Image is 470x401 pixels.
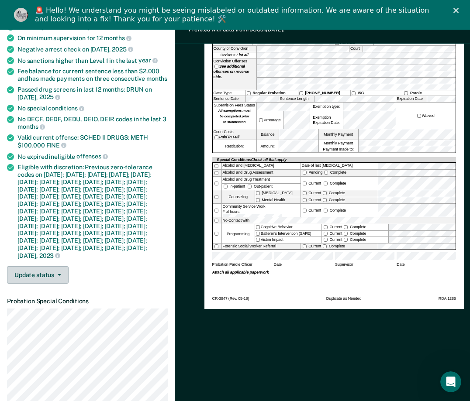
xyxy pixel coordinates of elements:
[302,181,322,185] label: Current
[250,217,381,223] input: No Contact with
[39,93,60,100] span: 2025
[303,198,307,202] input: Current
[310,103,343,111] label: Exemption type:
[212,270,269,274] strong: Attach all applicable paperwork
[259,118,263,122] input: Arrearage
[257,140,279,152] label: Amount:
[48,105,84,112] span: conditions
[305,91,340,95] strong: [PHONE_NUMBER]
[114,24,134,31] span: level
[404,91,408,95] input: Parole
[302,198,322,202] label: Current
[343,237,367,242] label: Complete
[214,135,218,139] input: Paid in Full
[323,181,347,185] label: Complete
[343,225,367,229] label: Complete
[255,190,301,197] label: [MEDICAL_DATA]
[223,184,247,189] label: In-patient
[104,34,131,41] span: months
[222,190,255,203] div: Counseling
[17,104,168,112] div: No special
[39,252,60,259] span: 2023
[343,231,367,236] label: Complete
[216,157,287,162] div: Special Conditions
[344,232,348,236] input: Complete
[213,58,256,90] div: Conviction Offenses
[17,116,168,130] div: No DECF, DEDF, DEDU, DEIO, DEIR codes in the last 3
[248,185,252,189] input: Out-patient
[222,217,456,224] label: No Contact with
[256,191,260,195] input: [MEDICAL_DATA]
[310,111,343,129] div: Exemption Expiration Date:
[221,52,249,58] span: Docket #
[236,53,248,57] strong: List all
[303,191,307,195] input: Current
[302,170,324,175] label: Pending
[17,134,168,149] div: Valid current offense: SCHED II DRUGS: METH $100,000
[17,68,168,82] div: Fee balance for current sentence less than $2,000 and has made payments on three consecutive
[256,238,260,242] input: Victim Impact
[322,198,346,202] label: Complete
[299,91,303,95] input: [PHONE_NUMBER]
[255,224,321,230] label: Cognitive Behavior
[17,34,168,42] div: On minimum supervision for 12
[326,296,362,302] span: Duplicate as Needed
[256,232,260,236] input: Batterer’s Intervention (SAFE)
[222,204,301,217] div: Community Service Work # of hours:
[255,231,321,237] label: Batterer’s Intervention (SAFE)
[247,91,251,95] input: Regular Probation
[218,109,251,124] strong: All exemptions must be completed prior to submission
[46,142,66,149] span: FINE
[303,244,307,248] input: Current
[213,103,256,129] div: Supervision Fees Status
[349,46,363,52] label: Court
[251,158,287,162] span: Check all that apply
[324,209,328,212] input: Complete
[319,129,358,140] label: Monthly Payment
[252,91,285,95] strong: Regular Probation
[255,237,321,243] label: Victim Impact
[302,208,322,212] label: Current
[213,96,245,102] label: Sentence Date
[17,57,168,65] div: No sanctions higher than Level 1 in the last
[14,8,28,22] img: Profile image for Kim
[212,262,272,270] span: Probation Parole Officer
[301,163,378,169] label: Date of last [MEDICAL_DATA]
[303,182,307,185] input: Current
[274,262,333,270] span: Date
[213,140,256,152] div: Restitution:
[416,113,435,118] label: Waived
[17,86,168,101] div: Passed drug screens in last 12 months: DRUN on [DATE],
[138,57,158,64] span: year
[417,114,421,118] input: Waived
[146,75,167,82] span: months
[319,140,358,146] label: Monthly Payment
[279,96,314,102] label: Sentence Length
[324,225,328,229] input: Current
[324,182,328,185] input: Complete
[76,153,108,160] span: offenses
[323,225,343,229] label: Current
[323,198,327,202] input: Complete
[303,171,307,175] input: Pending
[213,129,256,140] div: Court Costs
[222,170,301,176] div: Alcohol and Drug Assessment
[35,6,442,24] div: 🚨 Hello! We understand you might be seeing mislabeled or outdated information. We are aware of th...
[453,8,462,13] div: Close
[222,224,255,243] div: Programming
[358,91,364,95] strong: ISC
[440,371,461,392] iframe: Intercom live chat
[7,298,168,305] dt: Probation Special Conditions
[410,91,422,95] strong: Parole
[222,243,301,250] div: Forensic Social Worker Referral
[222,177,301,183] div: Alcohol and Drug Treatment
[323,244,327,248] input: Complete
[324,232,328,236] input: Current
[323,191,327,195] input: Complete
[302,191,322,195] label: Current
[322,191,346,195] label: Complete
[257,129,279,140] label: Balance
[397,262,456,270] span: Date
[212,296,249,302] span: CR-3947 (Rev. 05-18)
[323,231,343,236] label: Current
